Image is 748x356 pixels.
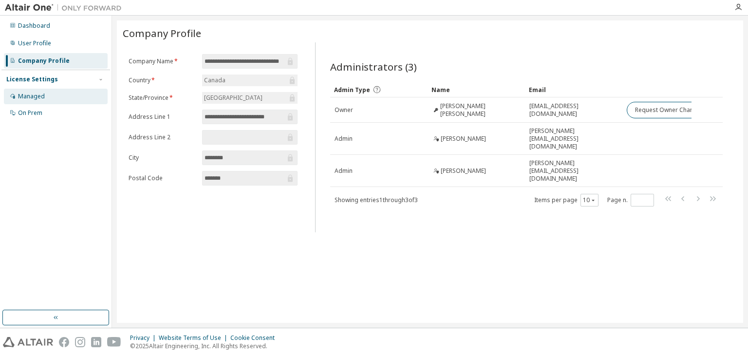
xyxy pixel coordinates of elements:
span: Owner [335,106,353,114]
img: instagram.svg [75,337,85,347]
label: Company Name [129,57,196,65]
label: Address Line 2 [129,133,196,141]
div: Privacy [130,334,159,342]
label: Postal Code [129,174,196,182]
span: [PERSON_NAME][EMAIL_ADDRESS][DOMAIN_NAME] [529,127,618,150]
label: City [129,154,196,162]
div: Managed [18,93,45,100]
label: Country [129,76,196,84]
div: [GEOGRAPHIC_DATA] [203,93,264,103]
span: Company Profile [123,26,201,40]
span: Admin [335,135,353,143]
div: Dashboard [18,22,50,30]
div: Email [529,82,618,97]
div: User Profile [18,39,51,47]
img: Altair One [5,3,127,13]
div: On Prem [18,109,42,117]
div: Cookie Consent [230,334,280,342]
button: Request Owner Change [627,102,709,118]
span: [PERSON_NAME] [441,167,486,175]
span: Administrators (3) [330,60,417,74]
label: State/Province [129,94,196,102]
div: Company Profile [18,57,70,65]
img: linkedin.svg [91,337,101,347]
img: altair_logo.svg [3,337,53,347]
span: Admin Type [334,86,370,94]
div: Canada [203,75,227,86]
span: [EMAIL_ADDRESS][DOMAIN_NAME] [529,102,618,118]
span: Admin [335,167,353,175]
p: © 2025 Altair Engineering, Inc. All Rights Reserved. [130,342,280,350]
span: [PERSON_NAME] [PERSON_NAME] [440,102,521,118]
span: [PERSON_NAME][EMAIL_ADDRESS][DOMAIN_NAME] [529,159,618,183]
div: [GEOGRAPHIC_DATA] [202,92,298,104]
span: Page n. [607,194,654,206]
span: Items per page [534,194,598,206]
img: youtube.svg [107,337,121,347]
img: facebook.svg [59,337,69,347]
div: Website Terms of Use [159,334,230,342]
span: [PERSON_NAME] [441,135,486,143]
label: Address Line 1 [129,113,196,121]
div: Canada [202,75,298,86]
button: 10 [583,196,596,204]
div: License Settings [6,75,58,83]
span: Showing entries 1 through 3 of 3 [335,196,418,204]
div: Name [431,82,521,97]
